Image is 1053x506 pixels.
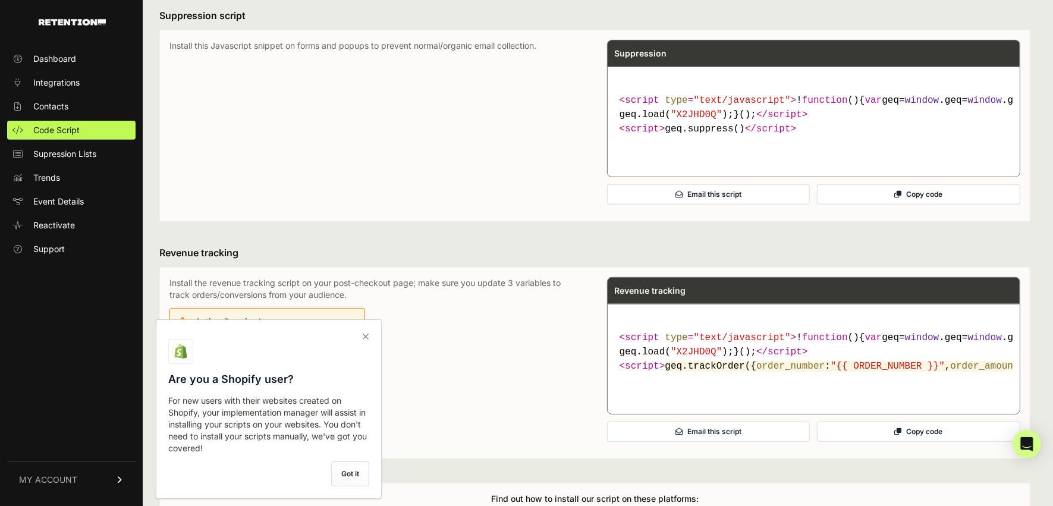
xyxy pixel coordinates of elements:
span: function [802,95,848,106]
span: < = > [620,332,797,343]
a: Contacts [7,97,136,116]
span: </ > [756,109,807,120]
span: </ > [756,347,807,357]
span: < > [620,361,665,372]
span: var [865,95,882,106]
span: script [756,124,791,134]
h3: Find out how to install our script on these platforms: [491,493,699,505]
img: Retention.com [39,19,106,26]
label: Got it [331,461,369,486]
h3: Revenue tracking [159,246,1030,260]
span: order_amount [950,361,1019,372]
button: Email this script [607,422,810,442]
span: script [625,124,659,134]
a: Dashboard [7,49,136,68]
a: Support [7,240,136,259]
code: geq.suppress() [615,89,1013,141]
span: Contacts [33,100,68,112]
button: Copy code [817,422,1020,442]
span: "text/javascript" [693,332,790,343]
a: Integrations [7,73,136,92]
span: Dashboard [33,53,76,65]
span: "{{ ORDER_NUMBER }}" [831,361,945,372]
h3: Suppression script [159,8,1030,23]
a: Trends [7,168,136,187]
span: ( ) [802,332,859,343]
span: function [802,332,848,343]
span: MY ACCOUNT [19,474,77,486]
span: window [967,332,1002,343]
a: Code Script [7,121,136,140]
span: var [865,332,882,343]
span: order_number [756,361,825,372]
img: Shopify [174,344,188,359]
span: < = > [620,95,797,106]
div: Revenue tracking [608,278,1020,304]
div: Action Required [195,316,357,328]
span: window [905,332,939,343]
p: For new users with their websites created on Shopify, your implementation manager will assist in ... [168,395,369,454]
span: "X2JHD0Q" [671,347,722,357]
span: window [967,95,1002,106]
button: Copy code [817,184,1020,205]
span: < > [620,124,665,134]
a: MY ACCOUNT [7,461,136,498]
span: type [665,332,687,343]
span: Event Details [33,196,84,208]
span: </ > [745,124,796,134]
a: Supression Lists [7,144,136,164]
span: Integrations [33,77,80,89]
span: ( ) [802,95,859,106]
span: type [665,95,687,106]
div: Suppression [608,40,1020,67]
button: Email this script [607,184,810,205]
span: Trends [33,172,60,184]
p: Install the revenue tracking script on your post-checkout page; make sure you update 3 variables ... [169,277,583,301]
div: Open Intercom Messenger [1013,430,1041,458]
span: Supression Lists [33,148,96,160]
span: "text/javascript" [693,95,790,106]
a: Event Details [7,192,136,211]
span: script [768,347,802,357]
span: window [905,95,939,106]
span: Reactivate [33,219,75,231]
p: Install this Javascript snippet on forms and popups to prevent normal/organic email collection. [169,40,583,212]
div: Requires insertion of highlighted variables [195,313,357,342]
span: script [625,332,659,343]
span: Support [33,243,65,255]
span: script [625,95,659,106]
h3: Are you a Shopify user? [168,371,369,388]
span: script [625,361,659,372]
span: "X2JHD0Q" [671,109,722,120]
a: Reactivate [7,216,136,235]
span: script [768,109,802,120]
span: Code Script [33,124,80,136]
